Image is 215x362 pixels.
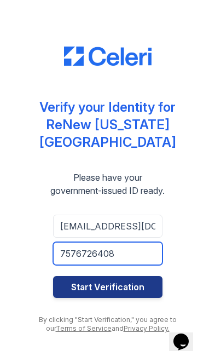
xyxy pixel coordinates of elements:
button: Start Verification [53,276,162,298]
div: By clicking "Start Verification," you agree to our and [31,315,184,333]
iframe: chat widget [169,318,204,351]
input: Phone [53,242,162,265]
input: Email [53,215,162,238]
div: Please have your government-issued ID ready. [50,171,165,197]
div: Verify your Identity for ReNew [US_STATE][GEOGRAPHIC_DATA] [31,99,184,151]
img: CE_Logo_Blue-a8612792a0a2168367f1c8372b55b34899dd931a85d93a1a3d3e32e68fde9ad4.png [64,47,152,66]
a: Privacy Policy. [124,324,170,332]
a: Terms of Service [56,324,112,332]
